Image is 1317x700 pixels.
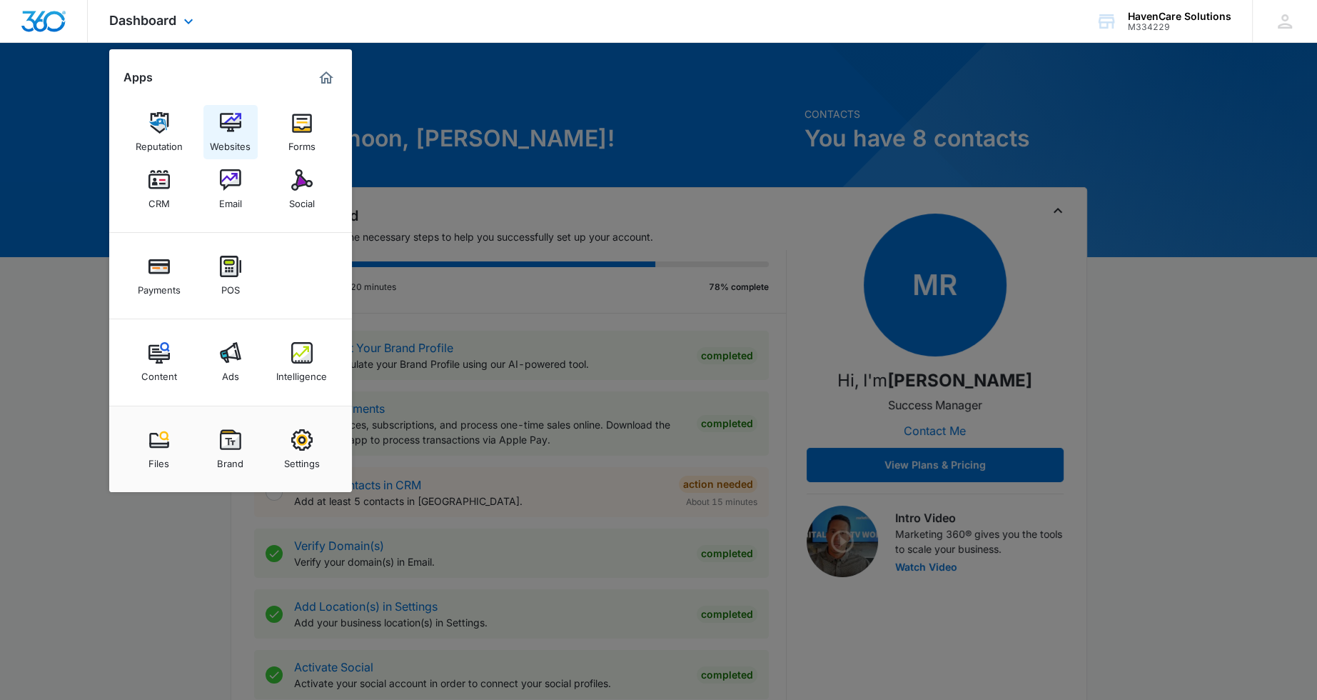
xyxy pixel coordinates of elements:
[132,162,186,216] a: CRM
[132,422,186,476] a: Files
[289,191,315,209] div: Social
[275,105,329,159] a: Forms
[219,191,242,209] div: Email
[288,134,316,152] div: Forms
[1128,22,1231,32] div: account id
[148,451,169,469] div: Files
[138,277,181,296] div: Payments
[123,71,153,84] h2: Apps
[275,422,329,476] a: Settings
[136,134,183,152] div: Reputation
[217,451,243,469] div: Brand
[203,162,258,216] a: Email
[203,422,258,476] a: Brand
[132,105,186,159] a: Reputation
[275,162,329,216] a: Social
[132,335,186,389] a: Content
[210,134,251,152] div: Websites
[315,66,338,89] a: Marketing 360® Dashboard
[284,451,320,469] div: Settings
[109,13,176,28] span: Dashboard
[222,364,239,382] div: Ads
[1128,11,1231,22] div: account name
[148,191,170,209] div: CRM
[221,277,240,296] div: POS
[203,335,258,389] a: Ads
[276,364,327,382] div: Intelligence
[132,249,186,303] a: Payments
[141,364,177,382] div: Content
[203,105,258,159] a: Websites
[203,249,258,303] a: POS
[275,335,329,389] a: Intelligence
